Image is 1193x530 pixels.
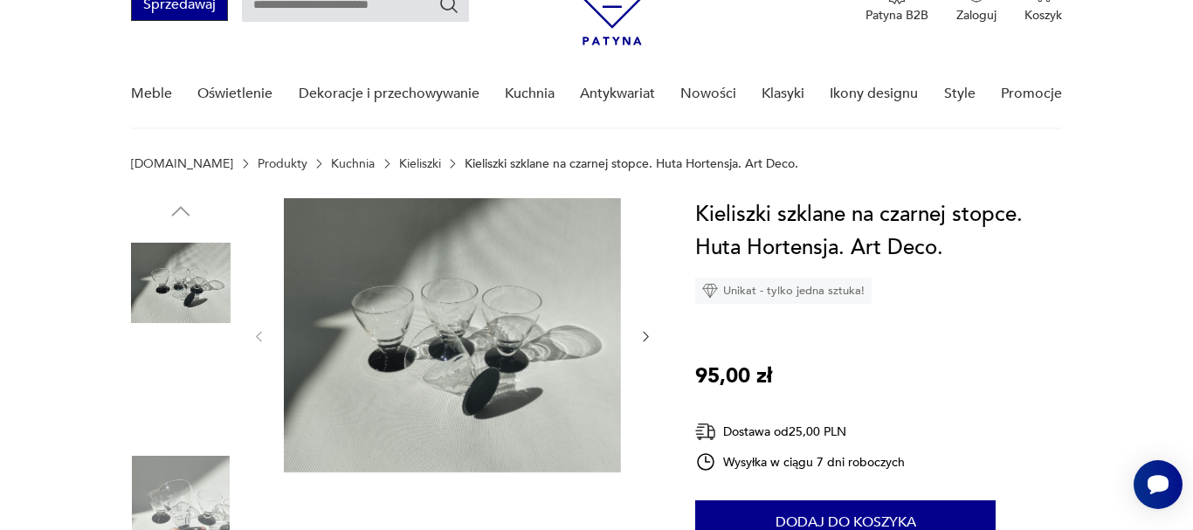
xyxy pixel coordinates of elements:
a: Style [944,60,976,127]
a: [DOMAIN_NAME] [131,158,233,170]
a: Produkty [258,158,307,170]
p: 95,00 zł [695,360,772,393]
p: Zaloguj [956,7,996,24]
a: Antykwariat [580,60,655,127]
a: Ikony designu [830,60,918,127]
p: Kieliszki szklane na czarnej stopce. Huta Hortensja. Art Deco. [465,158,798,170]
a: Kuchnia [505,60,555,127]
img: Ikona dostawy [695,421,716,443]
iframe: Smartsupp widget button [1134,460,1183,509]
p: Koszyk [1024,7,1062,24]
img: Ikona diamentu [702,283,718,299]
p: Patyna B2B [865,7,928,24]
a: Klasyki [762,60,804,127]
div: Wysyłka w ciągu 7 dni roboczych [695,451,905,472]
a: Kieliszki [399,158,441,170]
a: Dekoracje i przechowywanie [299,60,479,127]
div: Dostawa od 25,00 PLN [695,421,905,443]
img: Zdjęcie produktu Kieliszki szklane na czarnej stopce. Huta Hortensja. Art Deco. [131,233,231,333]
a: Meble [131,60,172,127]
a: Kuchnia [331,158,375,170]
a: Promocje [1001,60,1062,127]
h1: Kieliszki szklane na czarnej stopce. Huta Hortensja. Art Deco. [695,198,1067,265]
img: Zdjęcie produktu Kieliszki szklane na czarnej stopce. Huta Hortensja. Art Deco. [131,345,231,444]
img: Zdjęcie produktu Kieliszki szklane na czarnej stopce. Huta Hortensja. Art Deco. [284,198,621,472]
div: Unikat - tylko jedna sztuka! [695,278,872,304]
a: Nowości [680,60,736,127]
a: Oświetlenie [197,60,272,127]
